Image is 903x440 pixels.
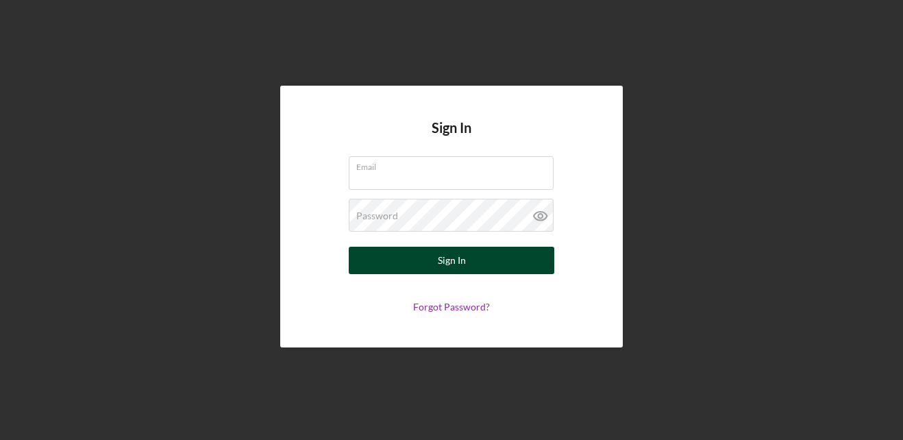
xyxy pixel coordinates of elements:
[438,247,466,274] div: Sign In
[413,301,490,313] a: Forgot Password?
[432,120,471,156] h4: Sign In
[349,247,554,274] button: Sign In
[356,210,398,221] label: Password
[356,157,554,172] label: Email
